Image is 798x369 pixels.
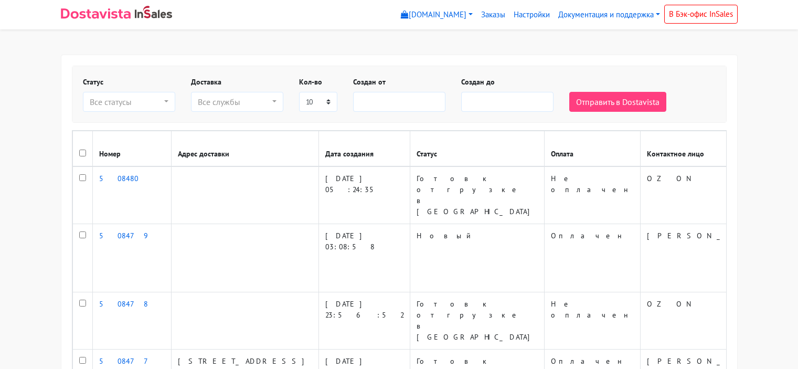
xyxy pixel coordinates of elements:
[640,224,777,292] td: [PERSON_NAME]
[92,131,171,167] th: Номер
[99,356,157,366] a: 508477
[410,292,544,350] td: Готов к отгрузке в [GEOGRAPHIC_DATA]
[640,166,777,224] td: OZON
[477,5,509,25] a: Заказы
[509,5,554,25] a: Настройки
[544,292,640,350] td: Не оплачен
[318,166,410,224] td: [DATE] 05:24:35
[299,77,322,88] label: Кол-во
[61,8,131,19] img: Dostavista - срочная курьерская служба доставки
[569,92,666,112] button: Отправить в Dostavista
[99,299,148,309] a: 508478
[640,292,777,350] td: OZON
[640,131,777,167] th: Контактное лицо
[461,77,495,88] label: Создан до
[99,231,148,240] a: 508479
[410,131,544,167] th: Статус
[135,6,173,18] img: InSales
[544,224,640,292] td: Оплачен
[664,5,738,24] a: В Бэк-офис InSales
[171,131,318,167] th: Адрес доставки
[397,5,477,25] a: [DOMAIN_NAME]
[544,131,640,167] th: Оплата
[198,96,270,108] div: Все службы
[410,166,544,224] td: Готов к отгрузке в [GEOGRAPHIC_DATA]
[90,96,162,108] div: Все статусы
[191,92,283,112] button: Все службы
[191,77,221,88] label: Доставка
[318,224,410,292] td: [DATE] 03:08:58
[554,5,664,25] a: Документация и поддержка
[83,77,103,88] label: Статус
[544,166,640,224] td: Не оплачен
[318,292,410,350] td: [DATE] 23:56:52
[99,174,139,183] a: 508480
[83,92,175,112] button: Все статусы
[410,224,544,292] td: Новый
[353,77,386,88] label: Создан от
[318,131,410,167] th: Дата создания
